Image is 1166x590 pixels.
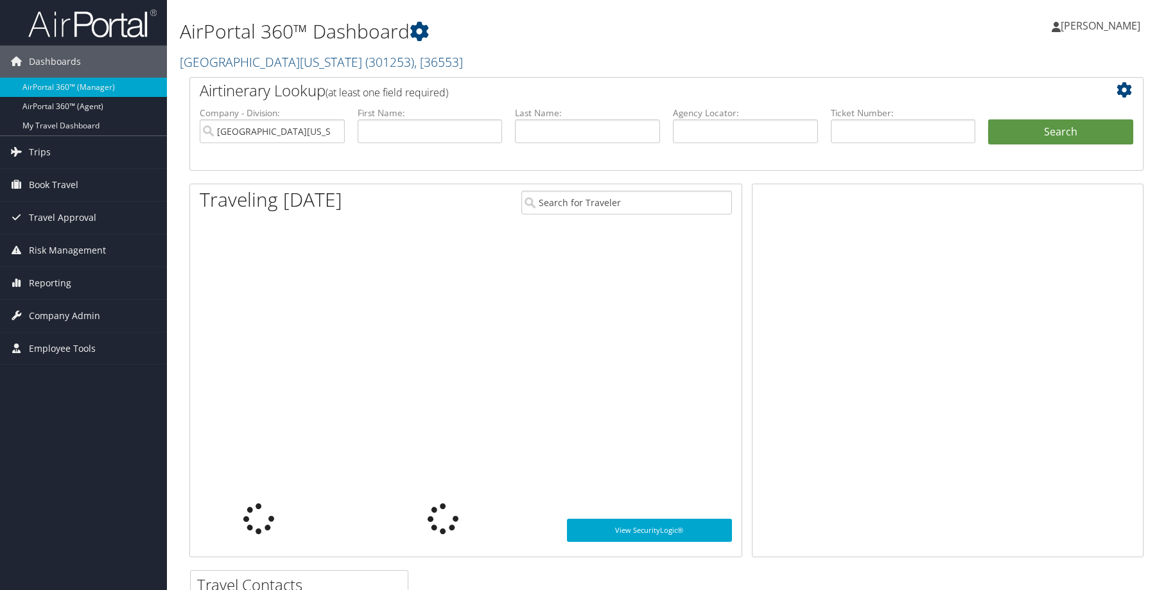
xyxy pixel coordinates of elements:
[29,169,78,201] span: Book Travel
[200,107,345,119] label: Company - Division:
[988,119,1133,145] button: Search
[29,136,51,168] span: Trips
[29,46,81,78] span: Dashboards
[29,300,100,332] span: Company Admin
[567,519,731,542] a: View SecurityLogic®
[29,234,106,266] span: Risk Management
[28,8,157,39] img: airportal-logo.png
[200,186,342,213] h1: Traveling [DATE]
[521,191,732,214] input: Search for Traveler
[1061,19,1140,33] span: [PERSON_NAME]
[180,53,463,71] a: [GEOGRAPHIC_DATA][US_STATE]
[29,333,96,365] span: Employee Tools
[29,202,96,234] span: Travel Approval
[365,53,414,71] span: ( 301253 )
[200,80,1054,101] h2: Airtinerary Lookup
[1052,6,1153,45] a: [PERSON_NAME]
[831,107,976,119] label: Ticket Number:
[515,107,660,119] label: Last Name:
[326,85,448,100] span: (at least one field required)
[414,53,463,71] span: , [ 36553 ]
[29,267,71,299] span: Reporting
[673,107,818,119] label: Agency Locator:
[180,18,829,45] h1: AirPortal 360™ Dashboard
[358,107,503,119] label: First Name:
